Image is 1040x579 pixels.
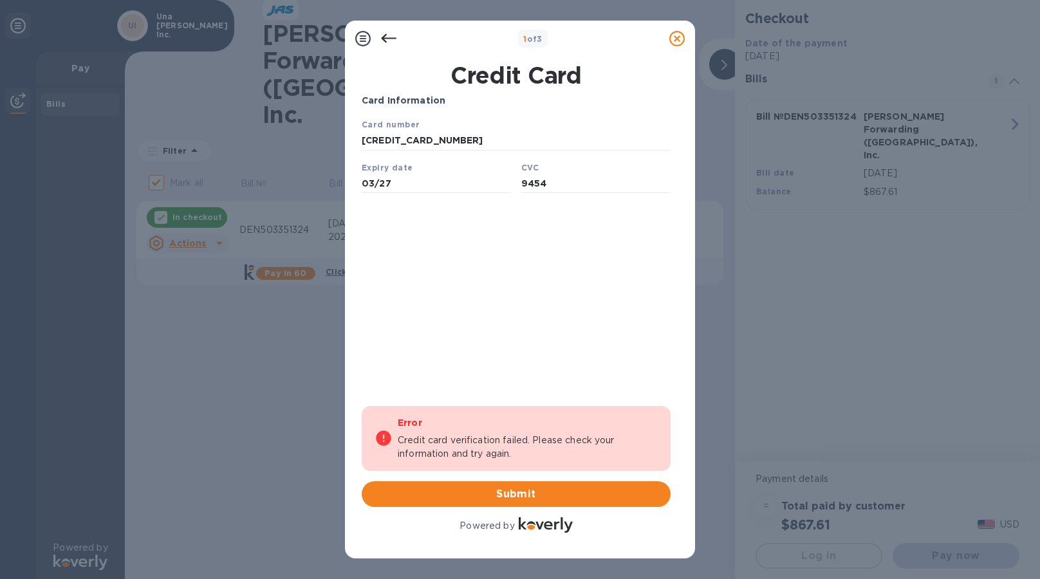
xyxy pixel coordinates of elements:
iframe: Your browser does not support iframes [362,118,671,194]
span: Submit [372,486,660,502]
p: Powered by [460,519,514,533]
b: of 3 [523,34,543,44]
b: Error [398,418,422,428]
button: Submit [362,481,671,507]
p: Credit card verification failed. Please check your information and try again. [398,434,658,461]
span: 1 [523,34,526,44]
b: Card Information [362,95,445,106]
img: Logo [519,517,573,533]
h1: Credit Card [357,62,676,89]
